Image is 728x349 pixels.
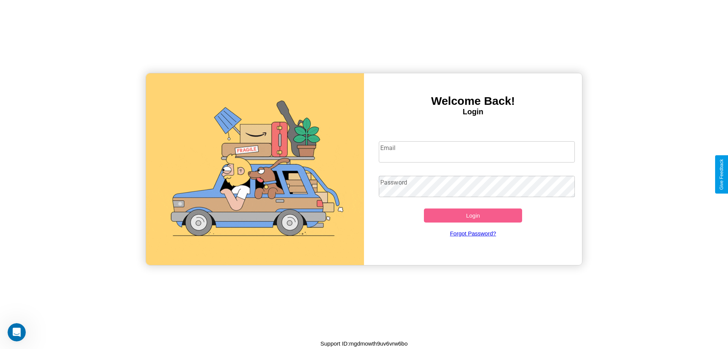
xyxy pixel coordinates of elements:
[375,223,571,244] a: Forgot Password?
[146,73,364,265] img: gif
[320,338,408,349] p: Support ID: mgdmowth9uv6vrw6bo
[8,323,26,341] iframe: Intercom live chat
[719,159,724,190] div: Give Feedback
[364,95,582,107] h3: Welcome Back!
[364,107,582,116] h4: Login
[424,208,522,223] button: Login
